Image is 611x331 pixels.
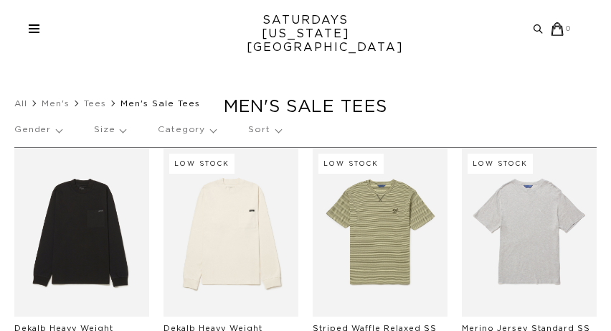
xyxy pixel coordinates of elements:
small: 0 [566,26,572,32]
a: Men's [42,99,70,108]
p: Category [158,113,216,146]
div: Low Stock [169,154,235,174]
div: Low Stock [318,154,384,174]
a: 0 [551,22,572,36]
a: All [14,99,27,108]
span: Men's Sale Tees [120,99,200,108]
p: Sort [248,113,280,146]
p: Gender [14,113,62,146]
div: Low Stock [468,154,533,174]
a: Tees [84,99,106,108]
p: Size [94,113,125,146]
a: SATURDAYS[US_STATE][GEOGRAPHIC_DATA] [247,14,365,55]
